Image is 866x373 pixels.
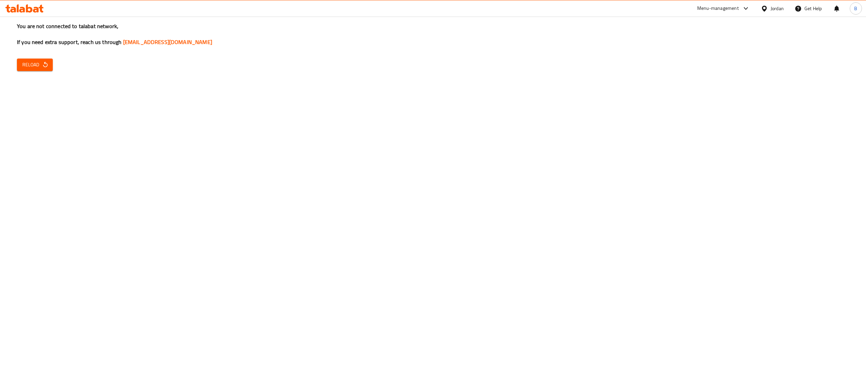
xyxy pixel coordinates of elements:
[854,5,857,12] span: B
[697,4,739,13] div: Menu-management
[771,5,784,12] div: Jordan
[22,61,47,69] span: Reload
[123,37,212,47] a: [EMAIL_ADDRESS][DOMAIN_NAME]
[17,22,849,46] h3: You are not connected to talabat network, If you need extra support, reach us through
[17,59,53,71] button: Reload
